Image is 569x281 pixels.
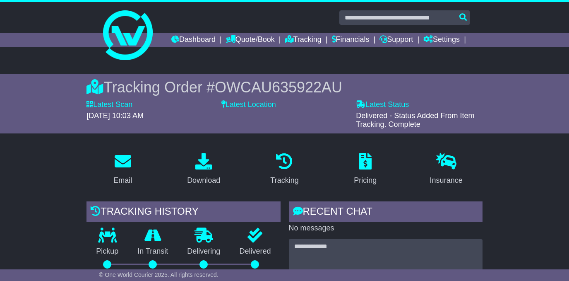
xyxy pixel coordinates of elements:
a: Insurance [425,150,468,189]
div: Tracking Order # [86,78,483,96]
a: Pricing [348,150,382,189]
a: Settings [423,33,460,47]
a: Tracking [265,150,304,189]
p: No messages [289,224,483,233]
label: Latest Scan [86,100,132,109]
span: Delivered - Status Added From Item Tracking. Complete [356,111,474,129]
a: Email [108,150,137,189]
span: [DATE] 10:03 AM [86,111,144,120]
label: Latest Status [356,100,409,109]
label: Latest Location [221,100,276,109]
a: Financials [332,33,370,47]
span: © One World Courier 2025. All rights reserved. [99,271,218,278]
p: In Transit [128,247,178,256]
a: Tracking [285,33,322,47]
div: RECENT CHAT [289,201,483,224]
div: Tracking history [86,201,280,224]
div: Insurance [430,175,463,186]
a: Quote/Book [226,33,275,47]
div: Tracking [270,175,298,186]
span: OWCAU635922AU [215,79,342,96]
p: Pickup [86,247,128,256]
div: Pricing [354,175,377,186]
p: Delivering [178,247,230,256]
div: Download [187,175,220,186]
div: Email [113,175,132,186]
a: Support [379,33,413,47]
a: Dashboard [171,33,216,47]
p: Delivered [230,247,280,256]
a: Download [182,150,226,189]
